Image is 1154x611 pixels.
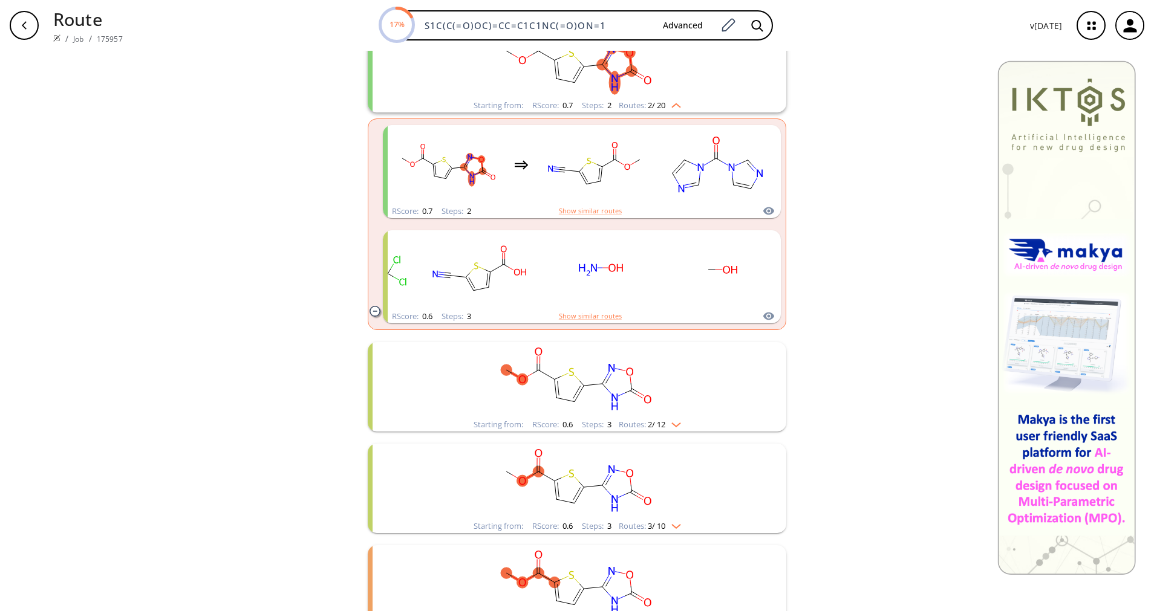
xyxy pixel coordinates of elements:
[605,419,611,430] span: 3
[648,522,665,530] span: 3 / 10
[605,520,611,531] span: 3
[442,207,471,215] div: Steps :
[605,100,611,111] span: 2
[582,102,611,109] div: Steps :
[561,520,573,531] span: 0.6
[619,522,681,530] div: Routes:
[474,421,523,428] div: Starting from:
[420,342,734,418] svg: COC(=O)c1ccc(-c2noc(=O)[nH]2)s1
[653,15,712,37] button: Advanced
[665,418,681,427] img: Down
[665,519,681,529] img: Down
[442,312,471,320] div: Steps :
[389,19,404,30] text: 17%
[420,311,432,322] span: 0.6
[667,232,776,308] svg: CO
[561,100,573,111] span: 0.7
[665,99,681,108] img: Up
[559,311,622,322] button: Show similar routes
[532,421,573,428] div: RScore :
[425,232,534,308] svg: N#Cc1ccc(C(=O)O)s1
[393,127,502,202] svg: COC(=O)c1ccc(-c2noc(=O)[nH]2)s1
[559,205,622,216] button: Show similar routes
[420,205,432,216] span: 0.7
[561,419,573,430] span: 0.6
[541,127,650,202] svg: COC(=O)c1ccc(C#N)s1
[997,60,1136,575] img: Banner
[392,312,432,320] div: RScore :
[417,19,653,31] input: Enter SMILES
[532,522,573,530] div: RScore :
[465,311,471,322] span: 3
[648,421,665,428] span: 2 / 12
[619,102,681,109] div: Routes:
[474,522,523,530] div: Starting from:
[73,34,83,44] a: Job
[546,232,655,308] svg: NO
[648,102,665,109] span: 2 / 20
[420,444,734,519] svg: COC(=O)c1ccc(-c2noc(=O)[nH]2)s1
[465,205,471,216] span: 2
[65,32,68,45] li: /
[532,102,573,109] div: RScore :
[97,34,123,44] a: 175957
[53,6,123,32] p: Route
[582,522,611,530] div: Steps :
[53,34,60,42] img: Spaya logo
[474,102,523,109] div: Starting from:
[420,23,734,99] svg: COC(=O)c1ccc(-c2noc(=O)[nH]2)s1
[392,207,432,215] div: RScore :
[1030,19,1062,32] p: v [DATE]
[582,421,611,428] div: Steps :
[89,32,92,45] li: /
[662,127,771,202] svg: O=C(n1ccnc1)n1ccnc1
[619,421,681,428] div: Routes:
